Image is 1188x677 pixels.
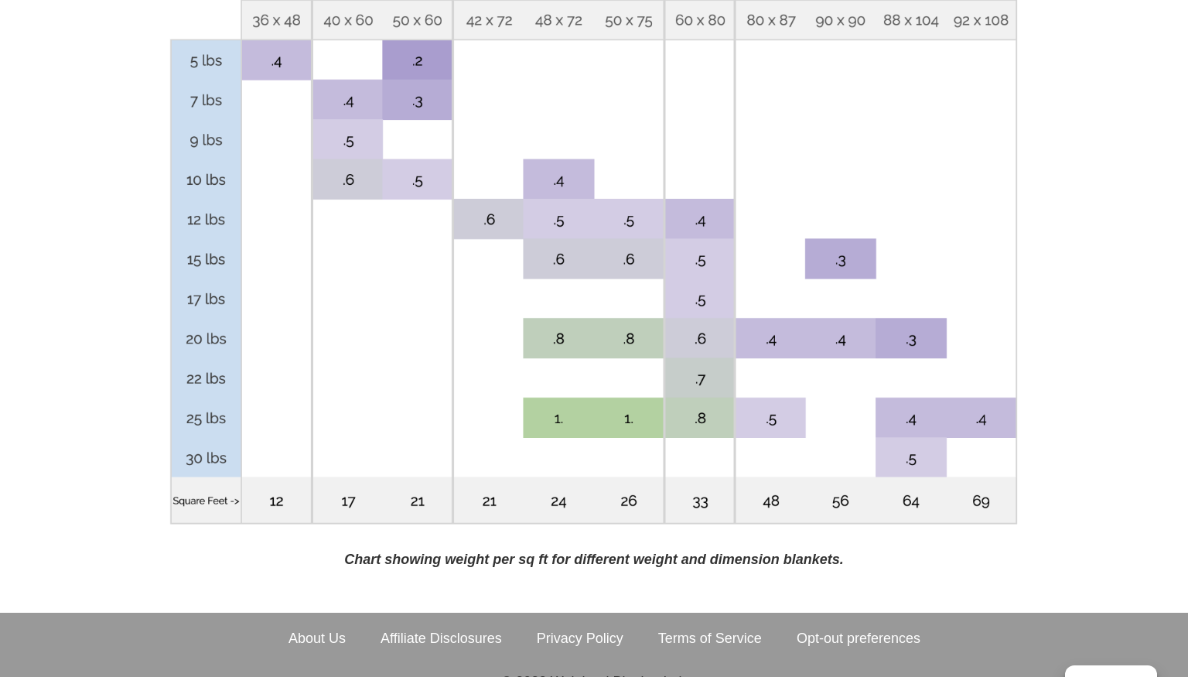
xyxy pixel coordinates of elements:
[658,631,762,646] a: Terms of Service
[381,631,502,646] a: Affiliate Disclosures
[537,631,623,646] a: Privacy Policy
[344,552,844,567] i: Chart showing weight per sq ft for different weight and dimension blankets.
[797,631,920,646] a: Opt-out preferences
[288,631,346,646] a: About Us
